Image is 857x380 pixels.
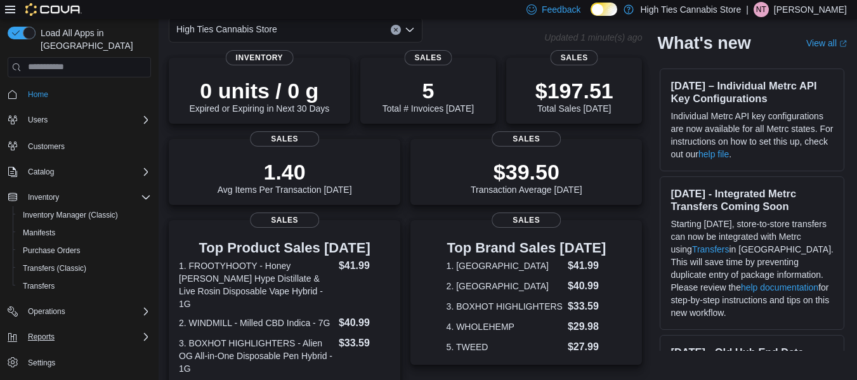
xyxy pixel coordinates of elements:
span: Inventory [23,190,151,205]
span: Customers [28,141,65,152]
p: $39.50 [471,159,582,185]
div: Nicholas Tasse [754,2,769,17]
button: Settings [3,353,156,372]
dt: 1. [GEOGRAPHIC_DATA] [447,259,563,272]
p: Individual Metrc API key configurations are now available for all Metrc states. For instructions ... [671,110,834,161]
button: Reports [23,329,60,344]
h3: Top Brand Sales [DATE] [447,240,606,256]
dd: $40.99 [568,278,606,294]
a: Home [23,87,53,102]
span: Transfers (Classic) [23,263,86,273]
div: Expired or Expiring in Next 30 Days [189,78,329,114]
p: $197.51 [535,78,613,103]
button: Clear input [391,25,401,35]
a: help documentation [741,282,818,292]
button: Inventory Manager (Classic) [13,206,156,224]
dt: 3. BOXHOT HIGHLIGHTERS - Alien OG All-in-One Disposable Pen Hybrid - 1G [179,337,334,375]
span: Home [23,86,151,102]
p: 0 units / 0 g [189,78,329,103]
span: Settings [28,358,55,368]
span: Reports [28,332,55,342]
img: Cova [25,3,82,16]
span: Load All Apps in [GEOGRAPHIC_DATA] [36,27,151,52]
span: Settings [23,355,151,370]
span: Sales [250,131,320,147]
h2: What's new [657,33,750,53]
dd: $29.98 [568,319,606,334]
p: 1.40 [218,159,352,185]
span: Customers [23,138,151,154]
p: Updated 1 minute(s) ago [544,32,642,43]
div: Transaction Average [DATE] [471,159,582,195]
span: Operations [23,304,151,319]
h3: [DATE] – Individual Metrc API Key Configurations [671,79,834,105]
dt: 2. [GEOGRAPHIC_DATA] [447,280,563,292]
a: help file [698,149,729,159]
p: Starting [DATE], store-to-store transfers can now be integrated with Metrc using in [GEOGRAPHIC_D... [671,218,834,319]
dd: $41.99 [339,258,390,273]
a: View allExternal link [806,38,847,48]
span: Operations [28,306,65,317]
span: Sales [404,50,452,65]
a: Transfers [18,278,60,294]
dt: 2. WINDMILL - Milled CBD Indica - 7G [179,317,334,329]
span: Transfers (Classic) [18,261,151,276]
button: Inventory [3,188,156,206]
a: Settings [23,355,60,370]
button: Catalog [3,163,156,181]
p: 5 [383,78,474,103]
button: Open list of options [405,25,415,35]
button: Catalog [23,164,59,180]
button: Operations [3,303,156,320]
button: Inventory [23,190,64,205]
span: Inventory Manager (Classic) [18,207,151,223]
span: Transfers [23,281,55,291]
button: Operations [23,304,70,319]
button: Manifests [13,224,156,242]
h3: [DATE] - Old Hub End Date [671,346,834,358]
span: Manifests [18,225,151,240]
a: Inventory Manager (Classic) [18,207,123,223]
span: Sales [250,213,320,228]
span: Users [28,115,48,125]
span: NT [756,2,766,17]
span: Home [28,89,48,100]
span: Inventory [28,192,59,202]
button: Transfers [13,277,156,295]
button: Users [23,112,53,128]
span: Users [23,112,151,128]
span: Sales [551,50,598,65]
button: Home [3,85,156,103]
span: Sales [492,213,561,228]
p: | [746,2,749,17]
a: Purchase Orders [18,243,86,258]
div: Total Sales [DATE] [535,78,613,114]
svg: External link [839,40,847,48]
span: Manifests [23,228,55,238]
span: Reports [23,329,151,344]
span: Catalog [28,167,54,177]
button: Purchase Orders [13,242,156,259]
button: Reports [3,328,156,346]
a: Manifests [18,225,60,240]
button: Transfers (Classic) [13,259,156,277]
span: Sales [492,131,561,147]
span: Feedback [542,3,580,16]
span: Catalog [23,164,151,180]
span: Purchase Orders [18,243,151,258]
dd: $27.99 [568,339,606,355]
button: Users [3,111,156,129]
h3: Top Product Sales [DATE] [179,240,390,256]
a: Customers [23,139,70,154]
p: [PERSON_NAME] [774,2,847,17]
dt: 5. TWEED [447,341,563,353]
dt: 4. WHOLEHEMP [447,320,563,333]
div: Avg Items Per Transaction [DATE] [218,159,352,195]
dt: 1. FROOTYHOOTY - Honey [PERSON_NAME] Hype Distillate & Live Rosin Disposable Vape Hybrid - 1G [179,259,334,310]
span: Inventory [226,50,294,65]
dd: $33.59 [568,299,606,314]
dd: $41.99 [568,258,606,273]
div: Total # Invoices [DATE] [383,78,474,114]
dt: 3. BOXHOT HIGHLIGHTERS [447,300,563,313]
